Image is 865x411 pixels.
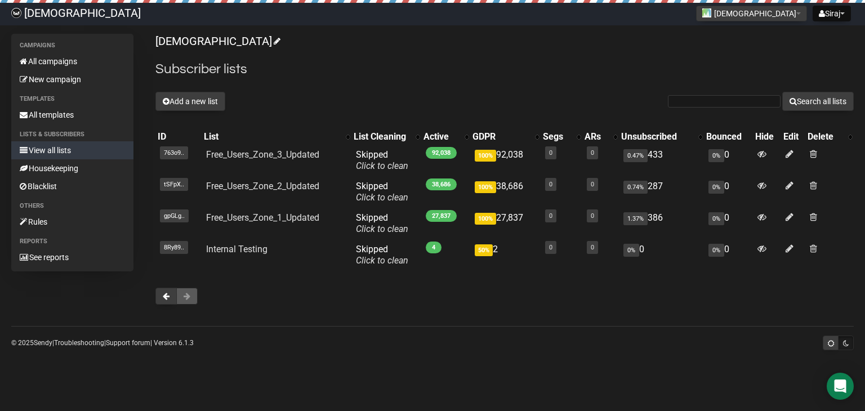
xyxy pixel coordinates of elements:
[704,176,753,208] td: 0
[708,244,724,257] span: 0%
[470,239,541,271] td: 2
[619,208,704,239] td: 386
[356,160,408,171] a: Click to clean
[11,235,133,248] li: Reports
[783,131,803,142] div: Edit
[423,131,459,142] div: Active
[11,92,133,106] li: Templates
[549,149,552,157] a: 0
[708,149,724,162] span: 0%
[206,149,319,160] a: Free_Users_Zone_3_Updated
[160,209,189,222] span: gpGLg..
[782,92,854,111] button: Search all lists
[356,244,408,266] span: Skipped
[11,128,133,141] li: Lists & subscribers
[475,181,496,193] span: 100%
[426,178,457,190] span: 38,686
[704,129,753,145] th: Bounced: No sort applied, sorting is disabled
[475,213,496,225] span: 100%
[541,129,582,145] th: Segs: No sort applied, activate to apply an ascending sort
[11,213,133,231] a: Rules
[591,212,594,220] a: 0
[708,181,724,194] span: 0%
[160,241,188,254] span: 8Ry89..
[475,244,493,256] span: 50%
[11,8,21,18] img: 61ace9317f7fa0068652623cbdd82cc4
[591,149,594,157] a: 0
[619,129,704,145] th: Unsubscribed: No sort applied, activate to apply an ascending sort
[356,149,408,171] span: Skipped
[813,6,851,21] button: Siraj
[470,208,541,239] td: 27,837
[34,339,52,347] a: Sendy
[11,177,133,195] a: Blacklist
[155,129,202,145] th: ID: No sort applied, sorting is disabled
[11,39,133,52] li: Campaigns
[106,339,150,347] a: Support forum
[351,129,421,145] th: List Cleaning: No sort applied, activate to apply an ascending sort
[11,141,133,159] a: View all lists
[623,212,648,225] span: 1.37%
[591,181,594,188] a: 0
[206,212,319,223] a: Free_Users_Zone_1_Updated
[619,239,704,271] td: 0
[11,337,194,349] p: © 2025 | | | Version 6.1.3
[549,244,552,251] a: 0
[475,150,496,162] span: 100%
[781,129,805,145] th: Edit: No sort applied, sorting is disabled
[11,52,133,70] a: All campaigns
[708,212,724,225] span: 0%
[543,131,571,142] div: Segs
[472,131,529,142] div: GDPR
[621,131,693,142] div: Unsubscribed
[704,239,753,271] td: 0
[753,129,781,145] th: Hide: No sort applied, sorting is disabled
[356,212,408,234] span: Skipped
[426,147,457,159] span: 92,038
[206,244,267,254] a: Internal Testing
[619,145,704,176] td: 433
[619,176,704,208] td: 287
[11,159,133,177] a: Housekeeping
[354,131,410,142] div: List Cleaning
[755,131,779,142] div: Hide
[470,145,541,176] td: 92,038
[11,248,133,266] a: See reports
[155,92,225,111] button: Add a new list
[623,181,648,194] span: 0.74%
[623,244,639,257] span: 0%
[11,199,133,213] li: Others
[160,146,188,159] span: 763o9..
[421,129,470,145] th: Active: No sort applied, activate to apply an ascending sort
[160,178,188,191] span: tSFpX..
[704,145,753,176] td: 0
[591,244,594,251] a: 0
[696,6,807,21] button: [DEMOGRAPHIC_DATA]
[155,59,854,79] h2: Subscriber lists
[623,149,648,162] span: 0.47%
[54,339,104,347] a: Troubleshooting
[11,106,133,124] a: All templates
[206,181,319,191] a: Free_Users_Zone_2_Updated
[470,129,541,145] th: GDPR: No sort applied, activate to apply an ascending sort
[549,212,552,220] a: 0
[158,131,199,142] div: ID
[11,70,133,88] a: New campaign
[470,176,541,208] td: 38,686
[706,131,751,142] div: Bounced
[704,208,753,239] td: 0
[202,129,351,145] th: List: No sort applied, activate to apply an ascending sort
[827,373,854,400] div: Open Intercom Messenger
[426,210,457,222] span: 27,837
[582,129,619,145] th: ARs: No sort applied, activate to apply an ascending sort
[702,8,711,17] img: 1.jpg
[808,131,842,142] div: Delete
[549,181,552,188] a: 0
[426,242,442,253] span: 4
[356,255,408,266] a: Click to clean
[805,129,854,145] th: Delete: No sort applied, activate to apply an ascending sort
[356,181,408,203] span: Skipped
[155,34,279,48] a: [DEMOGRAPHIC_DATA]
[356,224,408,234] a: Click to clean
[356,192,408,203] a: Click to clean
